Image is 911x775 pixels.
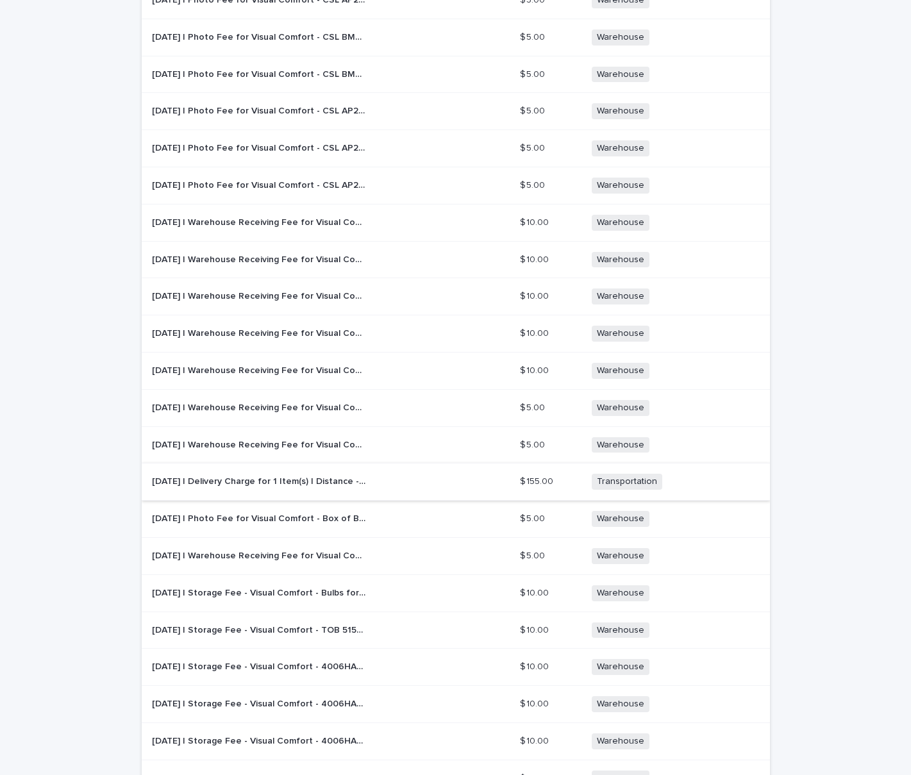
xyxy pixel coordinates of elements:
p: $ 5.00 [520,29,547,43]
span: Warehouse [592,437,649,453]
tr: [DATE] | Warehouse Receiving Fee for Visual Comfort - CSL BMCM3 / Approach 20in Classic Moustache... [142,389,770,426]
tr: [DATE] | Warehouse Receiving Fee for Visual Comfort - Box of Bulbs for Lighting / [PERSON_NAME] E... [142,537,770,574]
span: Warehouse [592,696,649,712]
p: $ 10.00 [520,622,551,636]
tr: [DATE] | Photo Fee for Visual Comfort - CSL AP20E / Approach Copper Lantern 20in Electric / [PERS... [142,130,770,167]
span: Warehouse [592,67,649,83]
tr: [DATE] | Storage Fee - Visual Comfort - 4006HAB-WG / [PERSON_NAME] Flush Mount / Hop Laundry | 72... [142,722,770,760]
span: Warehouse [592,252,649,268]
tr: [DATE] | Warehouse Receiving Fee for Visual Comfort - CSL AP20E / Approach Copper Lantern 20in El... [142,241,770,278]
p: 2025-10-01 | Warehouse Receiving Fee for Visual Comfort - CSL AP20E / Approach Copper Lantern 20i... [152,288,368,302]
p: $ 5.00 [520,511,547,524]
p: 2025-10-01 | Warehouse Receiving Fee for Visual Comfort - CSL BMCM3 / Approach 20in Classic Moust... [152,400,368,413]
tr: [DATE] | Warehouse Receiving Fee for Visual Comfort - CSL AP20E / Approach Copper Lantern 20in El... [142,315,770,353]
tr: [DATE] | Photo Fee for Visual Comfort - Box of Bulbs for Lighting / [PERSON_NAME] Ext | 76443 | S... [142,501,770,538]
p: $ 10.00 [520,659,551,672]
tr: [DATE] | Photo Fee for Visual Comfort - CSL BMCM3 / Approach 20in Classic Moustache / [PERSON_NAM... [142,19,770,56]
span: Warehouse [592,140,649,156]
span: Warehouse [592,326,649,342]
p: 2025-10-01 | Photo Fee for Visual Comfort - CSL AP20E / Approach Copper Lantern 20in Electric / H... [152,178,368,191]
p: 2025-10-01 | Photo Fee for Visual Comfort - CSL BMCM3 / Approach 20in Classic Moustache / Hoppe E... [152,29,368,43]
p: 2025-09-24 | Storage Fee - Visual Comfort - 4006HAB-WG / Clark Flush Mount / Hop Laundry | 72405 ... [152,733,368,747]
tr: [DATE] | Storage Fee - Visual Comfort - Bulbs for Lighting - Box (20 bulbs) | 72409 - Size: S - M... [142,574,770,612]
p: 2025-09-24 | Storage Fee - Visual Comfort - 4006HAB-WG / Clark Flush Mount / Hop Laundry | 72406 ... [152,696,368,710]
p: $ 10.00 [520,696,551,710]
tr: [DATE] | Photo Fee for Visual Comfort - CSL AP20E / Approach Copper Lantern 20in Electric / [PERS... [142,167,770,204]
p: $ 5.00 [520,140,547,154]
span: Warehouse [592,29,649,46]
p: $ 10.00 [520,288,551,302]
span: Warehouse [592,511,649,527]
span: Warehouse [592,363,649,379]
tr: [DATE] | Warehouse Receiving Fee for Visual Comfort - CSL AP20E / Approach Copper Lantern 20in El... [142,204,770,241]
p: $ 5.00 [520,103,547,117]
p: 2025-09-25 | Photo Fee for Visual Comfort - Box of Bulbs for Lighting / Hoppe Ext | 76443 | Size ... [152,511,368,524]
tr: [DATE] | Storage Fee - Visual Comfort - 4006HAB-WG / [PERSON_NAME] Flush Mount / Hop Laundry | 72... [142,649,770,686]
tr: [DATE] | Photo Fee for Visual Comfort - CSL BMCM3 / Approach 20in Classic Moustache / [PERSON_NAM... [142,56,770,93]
p: $ 10.00 [520,363,551,376]
p: $ 10.00 [520,215,551,228]
span: Warehouse [592,585,649,601]
p: $ 10.00 [520,326,551,339]
span: Warehouse [592,103,649,119]
tr: [DATE] | Photo Fee for Visual Comfort - CSL AP20E / Approach Copper Lantern 20in Electric / [PERS... [142,93,770,130]
p: 2025-10-01 | Warehouse Receiving Fee for Visual Comfort - CSL AP20E / Approach Copper Lantern 20i... [152,363,368,376]
p: $ 5.00 [520,178,547,191]
p: 2025-10-01 | Delivery Charge for 1 Item(s) | Distance - 5.1 Miles | Order #: 25027 - Job: Sullivan [152,474,368,487]
p: $ 5.00 [520,400,547,413]
p: $ 10.00 [520,585,551,599]
p: 2025-10-01 | Warehouse Receiving Fee for Visual Comfort - CSL AP20E / Approach Copper Lantern 20i... [152,252,368,265]
span: Warehouse [592,622,649,638]
p: $ 5.00 [520,67,547,80]
tr: [DATE] | Warehouse Receiving Fee for Visual Comfort - CSL AP20E / Approach Copper Lantern 20in El... [142,278,770,315]
p: 2025-10-01 | Photo Fee for Visual Comfort - CSL AP20E / Approach Copper Lantern 20in Electric / H... [152,103,368,117]
p: 2025-10-01 | Photo Fee for Visual Comfort - CSL BMCM3 / Approach 20in Classic Moustache / Hoppe E... [152,67,368,80]
p: 2025-10-01 | Warehouse Receiving Fee for Visual Comfort - CSL BMCM3 / Approach 20in Classic Moust... [152,437,368,451]
tr: [DATE] | Warehouse Receiving Fee for Visual Comfort - CSL BMCM3 / Approach 20in Classic Moustache... [142,426,770,463]
span: Warehouse [592,178,649,194]
span: Warehouse [592,548,649,564]
span: Transportation [592,474,662,490]
tr: [DATE] | Storage Fee - Visual Comfort - TOB 5150HAB-WG / [PERSON_NAME][GEOGRAPHIC_DATA] Mount / H... [142,612,770,649]
p: $ 10.00 [520,733,551,747]
p: $ 155.00 [520,474,556,487]
p: 2025-10-01 | Warehouse Receiving Fee for Visual Comfort - CSL AP20E / Approach Copper Lantern 20i... [152,326,368,339]
span: Warehouse [592,733,649,749]
span: Warehouse [592,288,649,304]
p: $ 5.00 [520,437,547,451]
p: 2025-10-01 | Warehouse Receiving Fee for Visual Comfort - CSL AP20E / Approach Copper Lantern 20i... [152,215,368,228]
span: Warehouse [592,659,649,675]
span: Warehouse [592,400,649,416]
tr: [DATE] | Warehouse Receiving Fee for Visual Comfort - CSL AP20E / Approach Copper Lantern 20in El... [142,352,770,389]
tr: [DATE] | Delivery Charge for 1 Item(s) | Distance - 5.1 Miles | Order #: 25027 - Job: [PERSON_NAM... [142,463,770,501]
p: 2025-09-25 | Warehouse Receiving Fee for Visual Comfort - Box of Bulbs for Lighting / Hoppe Ext |... [152,548,368,562]
p: 2025-09-24 | Storage Fee - Visual Comfort - 4006HAB-WG / Clark Flush Mount / Hop Laundry | 72407 ... [152,659,368,672]
p: 2025-10-01 | Photo Fee for Visual Comfort - CSL AP20E / Approach Copper Lantern 20in Electric / H... [152,140,368,154]
p: $ 10.00 [520,252,551,265]
tr: [DATE] | Storage Fee - Visual Comfort - 4006HAB-WG / [PERSON_NAME] Flush Mount / Hop Laundry | 72... [142,686,770,723]
p: $ 5.00 [520,548,547,562]
p: 2025-09-24 | Storage Fee - Visual Comfort - TOB 5150HAB-WG / Milton Road Flush Mount / Hop Mud | ... [152,622,368,636]
p: 2025-09-24 | Storage Fee - Visual Comfort - Bulbs for Lighting - Box (20 bulbs) | 72409 - Size: S... [152,585,368,599]
span: Warehouse [592,215,649,231]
